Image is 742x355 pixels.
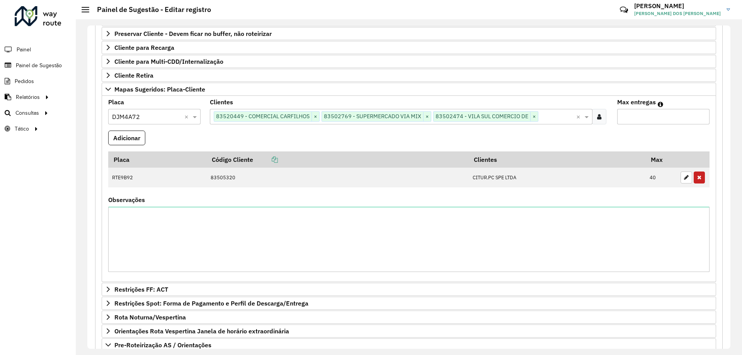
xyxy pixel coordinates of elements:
[114,72,153,78] span: Cliente Retira
[102,283,716,296] a: Restrições FF: ACT
[102,41,716,54] a: Cliente para Recarga
[108,131,145,145] button: Adicionar
[616,2,632,18] a: Contato Rápido
[469,151,646,168] th: Clientes
[114,58,223,65] span: Cliente para Multi-CDD/Internalização
[16,93,40,101] span: Relatórios
[576,112,583,121] span: Clear all
[207,168,469,188] td: 83505320
[15,109,39,117] span: Consultas
[434,112,530,121] span: 83502474 - VILA SUL COMERCIO DE
[210,97,233,107] label: Clientes
[15,77,34,85] span: Pedidos
[658,101,663,107] em: Máximo de clientes que serão colocados na mesma rota com os clientes informados
[16,61,62,70] span: Painel de Sugestão
[17,46,31,54] span: Painel
[102,69,716,82] a: Cliente Retira
[469,168,646,188] td: CITUR.PC SPE LTDA
[253,156,278,163] a: Copiar
[646,168,677,188] td: 40
[108,151,207,168] th: Placa
[102,311,716,324] a: Rota Noturna/Vespertina
[322,112,423,121] span: 83502769 - SUPERMERCADO VIA MIX
[311,112,319,121] span: ×
[102,55,716,68] a: Cliente para Multi-CDD/Internalização
[214,112,311,121] span: 83520449 - COMERCIAL CARFILHOS
[102,96,716,282] div: Mapas Sugeridos: Placa-Cliente
[15,125,29,133] span: Tático
[114,342,211,348] span: Pre-Roteirização AS / Orientações
[114,314,186,320] span: Rota Noturna/Vespertina
[89,5,211,14] h2: Painel de Sugestão - Editar registro
[102,338,716,352] a: Pre-Roteirização AS / Orientações
[646,151,677,168] th: Max
[114,86,205,92] span: Mapas Sugeridos: Placa-Cliente
[530,112,538,121] span: ×
[114,328,289,334] span: Orientações Rota Vespertina Janela de horário extraordinária
[102,324,716,338] a: Orientações Rota Vespertina Janela de horário extraordinária
[634,2,721,10] h3: [PERSON_NAME]
[423,112,431,121] span: ×
[114,44,174,51] span: Cliente para Recarga
[102,27,716,40] a: Preservar Cliente - Devem ficar no buffer, não roteirizar
[108,97,124,107] label: Placa
[114,31,272,37] span: Preservar Cliente - Devem ficar no buffer, não roteirizar
[108,168,207,188] td: RTE9B92
[207,151,469,168] th: Código Cliente
[108,195,145,204] label: Observações
[634,10,721,17] span: [PERSON_NAME] DOS [PERSON_NAME]
[617,97,656,107] label: Max entregas
[114,286,168,292] span: Restrições FF: ACT
[114,300,308,306] span: Restrições Spot: Forma de Pagamento e Perfil de Descarga/Entrega
[102,297,716,310] a: Restrições Spot: Forma de Pagamento e Perfil de Descarga/Entrega
[184,112,191,121] span: Clear all
[102,83,716,96] a: Mapas Sugeridos: Placa-Cliente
